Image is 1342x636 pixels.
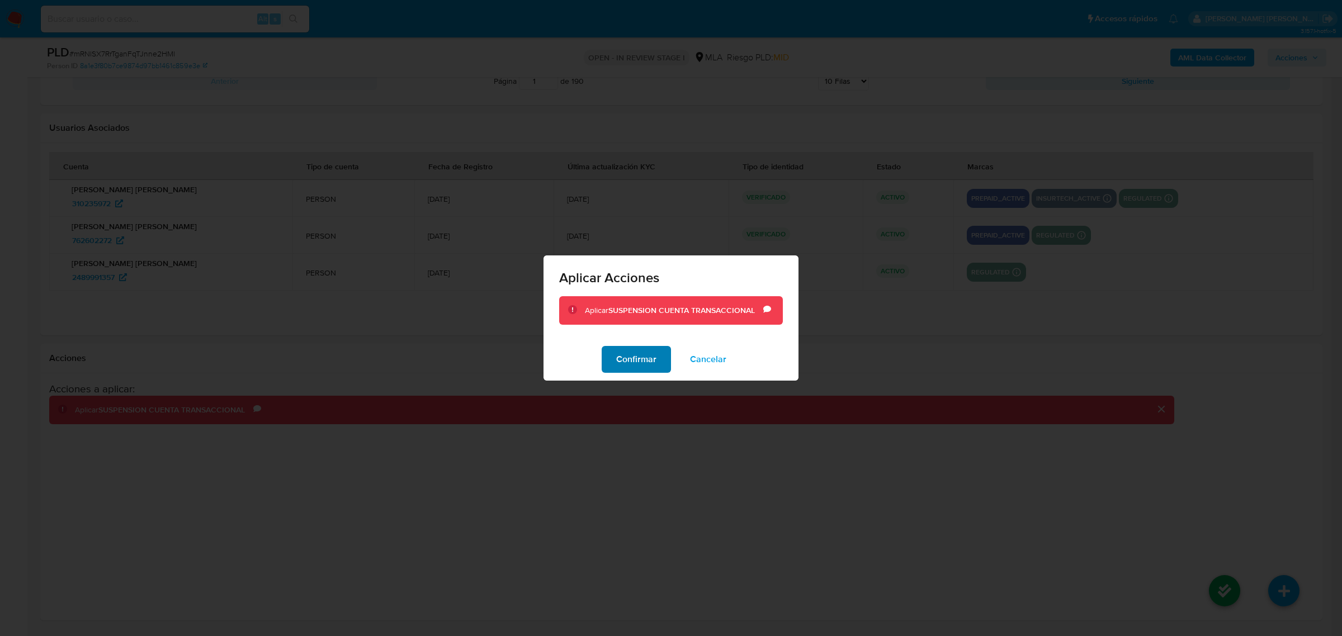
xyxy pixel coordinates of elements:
span: Cancelar [690,347,726,372]
span: Confirmar [616,347,656,372]
div: Aplicar [585,305,763,316]
button: Confirmar [602,346,671,373]
button: Cancelar [675,346,741,373]
span: Aplicar Acciones [559,271,783,284]
b: SUSPENSION CUENTA TRANSACCIONAL [608,305,755,316]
